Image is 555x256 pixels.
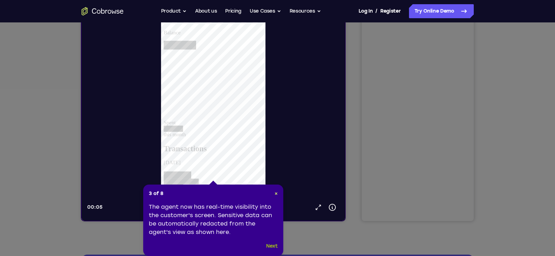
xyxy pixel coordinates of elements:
[161,4,187,18] button: Product
[266,242,278,250] button: Next
[149,203,278,236] div: The agent now has real-time visibility into the customer's screen. Sensitive data can be automati...
[225,4,241,18] a: Pricing
[290,4,321,18] button: Resources
[380,4,401,18] a: Register
[275,191,278,196] span: ×
[359,4,373,18] a: Log In
[82,7,124,15] a: Go to the home page
[409,4,474,18] a: Try Online Demo
[149,190,164,197] span: 3 of 8
[195,4,217,18] a: About us
[275,190,278,197] button: Close Tour
[375,7,377,15] span: /
[250,4,281,18] button: Use Cases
